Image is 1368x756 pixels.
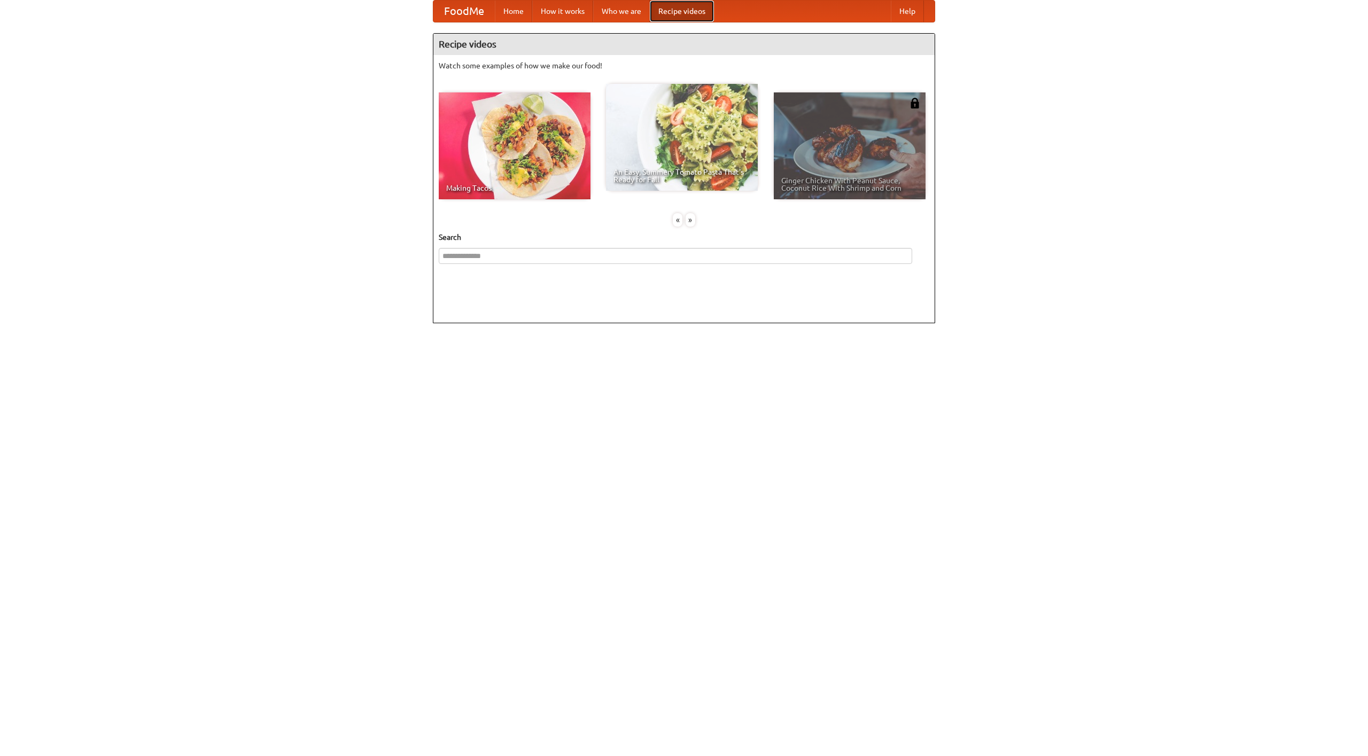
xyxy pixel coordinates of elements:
div: » [686,213,695,227]
div: « [673,213,682,227]
span: An Easy, Summery Tomato Pasta That's Ready for Fall [613,168,750,183]
a: How it works [532,1,593,22]
a: Home [495,1,532,22]
a: Recipe videos [650,1,714,22]
a: FoodMe [433,1,495,22]
a: Making Tacos [439,92,590,199]
img: 483408.png [910,98,920,108]
a: An Easy, Summery Tomato Pasta That's Ready for Fall [606,84,758,191]
p: Watch some examples of how we make our food! [439,60,929,71]
h5: Search [439,232,929,243]
a: Who we are [593,1,650,22]
span: Making Tacos [446,184,583,192]
h4: Recipe videos [433,34,935,55]
a: Help [891,1,924,22]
